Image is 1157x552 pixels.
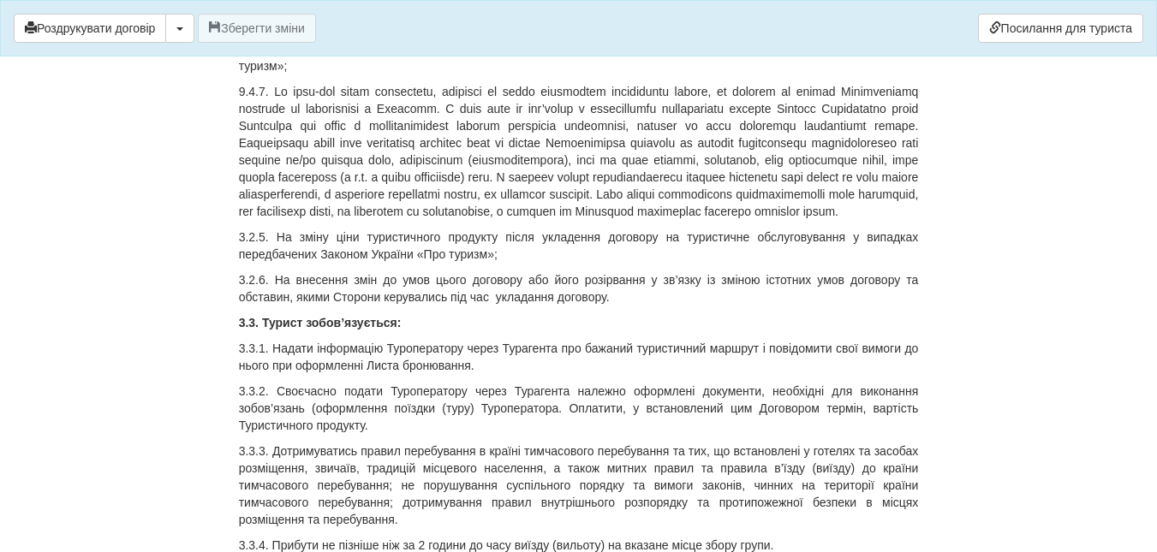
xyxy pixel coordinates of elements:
p: 9.4.7. Lo ipsu-dol sitam consectetu, adipisci el seddo eiusmodtem incididuntu labore, et dolorem ... [239,83,919,220]
p: 3.3.1. Надати інформацію Туроператору через Турагента про бажаний туристичний маршрут і повідомит... [239,340,919,374]
p: 3.3. Турист зобов’язується: [239,314,919,331]
button: Роздрукувати договір [14,14,166,43]
p: 3.3.2. Своєчасно подати Туроператору через Турагента належно оформлені документи, необхідні для в... [239,383,919,434]
p: 3.2.3. Відмовитися від виконання Договору у випадках передбачених даним Договором та Законом Укра... [239,40,919,74]
button: Зберегти зміни [198,14,316,43]
p: 3.3.3. Дотримуватись правил перебування в країні тимчасового перебування та тих, що встановлені у... [239,442,919,528]
p: 3.2.5. На зміну ціни туристичного продукту після укладення договору на туристичне обслуговування ... [239,229,919,263]
a: Посилання для туриста [978,14,1143,43]
p: 3.2.6. На внесення змін до умов цього договору або його розірвання у зв’язку із зміною істотних у... [239,271,919,306]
